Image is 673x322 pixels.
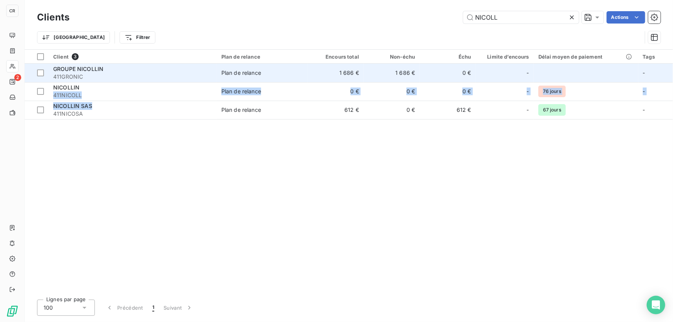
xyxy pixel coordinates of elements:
span: - [643,69,645,76]
div: Échu [424,54,471,60]
td: 1 686 € [364,64,420,82]
span: - [527,69,529,77]
button: Actions [607,11,645,24]
span: 100 [44,304,53,312]
td: 612 € [420,101,476,119]
span: - [643,106,645,113]
span: 411GRONIC [53,73,212,81]
button: Filtrer [120,31,155,44]
td: 612 € [308,101,364,119]
td: 1 686 € [308,64,364,82]
div: CR [6,5,19,17]
div: Open Intercom Messenger [647,296,665,314]
span: 1 [152,304,154,312]
span: Client [53,54,69,60]
div: Non-échu [368,54,415,60]
div: Encours total [312,54,359,60]
button: Précédent [101,300,148,316]
div: Plan de relance [221,106,261,114]
div: Limite d’encours [481,54,529,60]
div: Délai moyen de paiement [538,54,634,60]
span: 3 [72,53,79,60]
td: 0 € [364,101,420,119]
img: Logo LeanPay [6,305,19,317]
td: 0 € [420,64,476,82]
button: 1 [148,300,159,316]
button: [GEOGRAPHIC_DATA] [37,31,110,44]
div: Plan de relance [221,69,261,77]
td: 0 € [308,82,364,101]
span: 2 [14,74,21,81]
span: 76 jours [538,86,566,97]
span: 67 jours [538,104,566,116]
input: Rechercher [463,11,579,24]
span: NICOLLIN SAS [53,103,92,109]
td: 0 € [364,82,420,101]
h3: Clients [37,10,69,24]
span: - [527,88,529,95]
span: - [643,88,645,94]
div: Plan de relance [221,88,261,95]
td: 0 € [420,82,476,101]
span: 411NICOSA [53,110,212,118]
span: - [527,106,529,114]
span: 411NICOLL [53,91,212,99]
div: Plan de relance [221,54,303,60]
button: Suivant [159,300,198,316]
span: NICOLLIN [53,84,79,91]
div: Tags [643,54,668,60]
span: GROUPE NICOLLIN [53,66,103,72]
